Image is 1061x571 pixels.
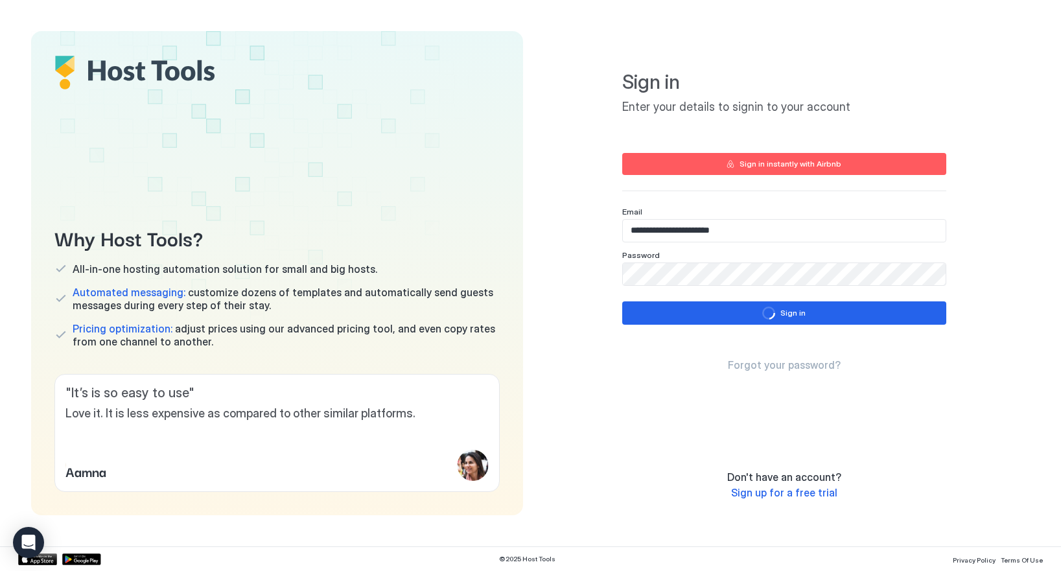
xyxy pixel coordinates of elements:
[62,554,101,565] a: Google Play Store
[953,556,996,564] span: Privacy Policy
[73,262,377,275] span: All-in-one hosting automation solution for small and big hosts.
[65,461,106,481] span: Aamna
[458,450,489,481] div: profile
[13,527,44,558] div: Open Intercom Messenger
[728,358,841,371] span: Forgot your password?
[762,307,775,320] div: loading
[1001,556,1043,564] span: Terms Of Use
[54,223,500,252] span: Why Host Tools?
[73,322,500,348] span: adjust prices using our advanced pricing tool, and even copy rates from one channel to another.
[73,286,500,312] span: customize dozens of templates and automatically send guests messages during every step of their s...
[780,307,806,319] div: Sign in
[953,552,996,566] a: Privacy Policy
[1001,552,1043,566] a: Terms Of Use
[728,358,841,372] a: Forgot your password?
[727,471,841,484] span: Don't have an account?
[73,322,172,335] span: Pricing optimization:
[623,263,946,285] input: Input Field
[731,486,837,500] a: Sign up for a free trial
[622,207,642,216] span: Email
[622,301,946,325] button: loadingSign in
[18,554,57,565] a: App Store
[622,153,946,175] button: Sign in instantly with Airbnb
[623,220,946,242] input: Input Field
[622,100,946,115] span: Enter your details to signin to your account
[740,158,841,170] div: Sign in instantly with Airbnb
[622,70,946,95] span: Sign in
[65,406,489,421] span: Love it. It is less expensive as compared to other similar platforms.
[499,555,555,563] span: © 2025 Host Tools
[65,385,489,401] span: " It’s is so easy to use "
[73,286,185,299] span: Automated messaging:
[622,250,660,260] span: Password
